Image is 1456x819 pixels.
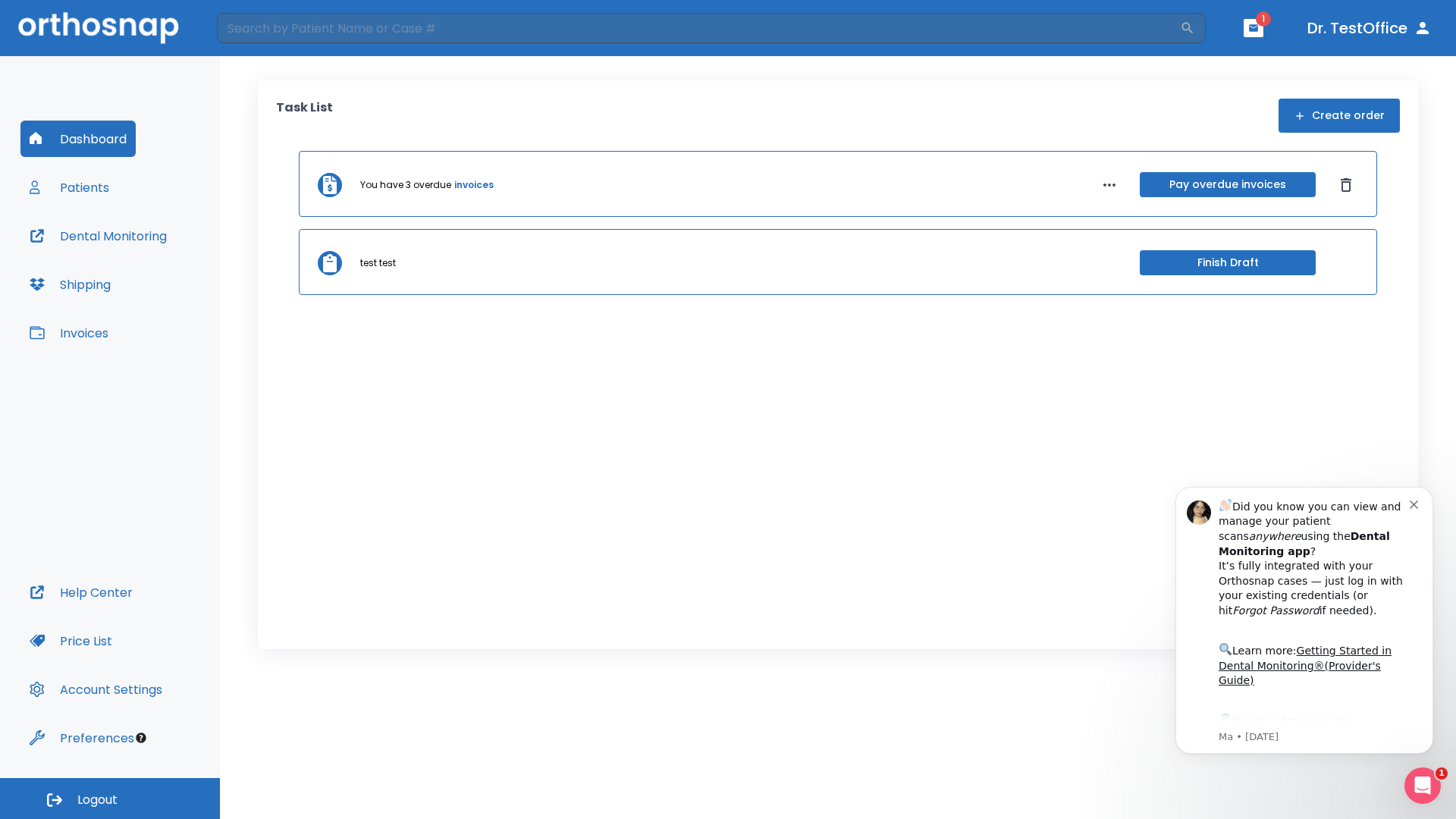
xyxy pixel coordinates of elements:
[360,178,451,192] p: You have 3 overdue
[20,121,136,157] button: Dashboard
[20,671,171,708] button: Account Settings
[20,623,121,659] button: Price List
[1436,767,1448,780] span: 1
[360,256,396,270] p: test test
[20,720,143,756] button: Preferences
[217,13,1180,43] input: Search by Patient Name or Case #
[18,12,179,43] img: Orthosnap
[20,315,118,351] button: Invoices
[20,218,176,254] button: Dental Monitoring
[1279,99,1400,133] button: Create order
[20,169,118,206] button: Patients
[134,731,148,745] div: Tooltip anchor
[1301,14,1438,42] button: Dr. TestOffice
[1140,250,1316,275] button: Finish Draft
[1256,11,1271,27] span: 1
[1404,767,1441,804] iframe: Intercom live chat
[454,178,494,192] a: invoices
[1334,173,1358,197] button: Dismiss
[276,99,333,133] p: Task List
[77,792,118,808] span: Logout
[20,266,120,303] button: Shipping
[1140,172,1316,197] button: Pay overdue invoices
[1153,468,1456,811] iframe: Intercom notifications message
[20,574,142,610] button: Help Center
